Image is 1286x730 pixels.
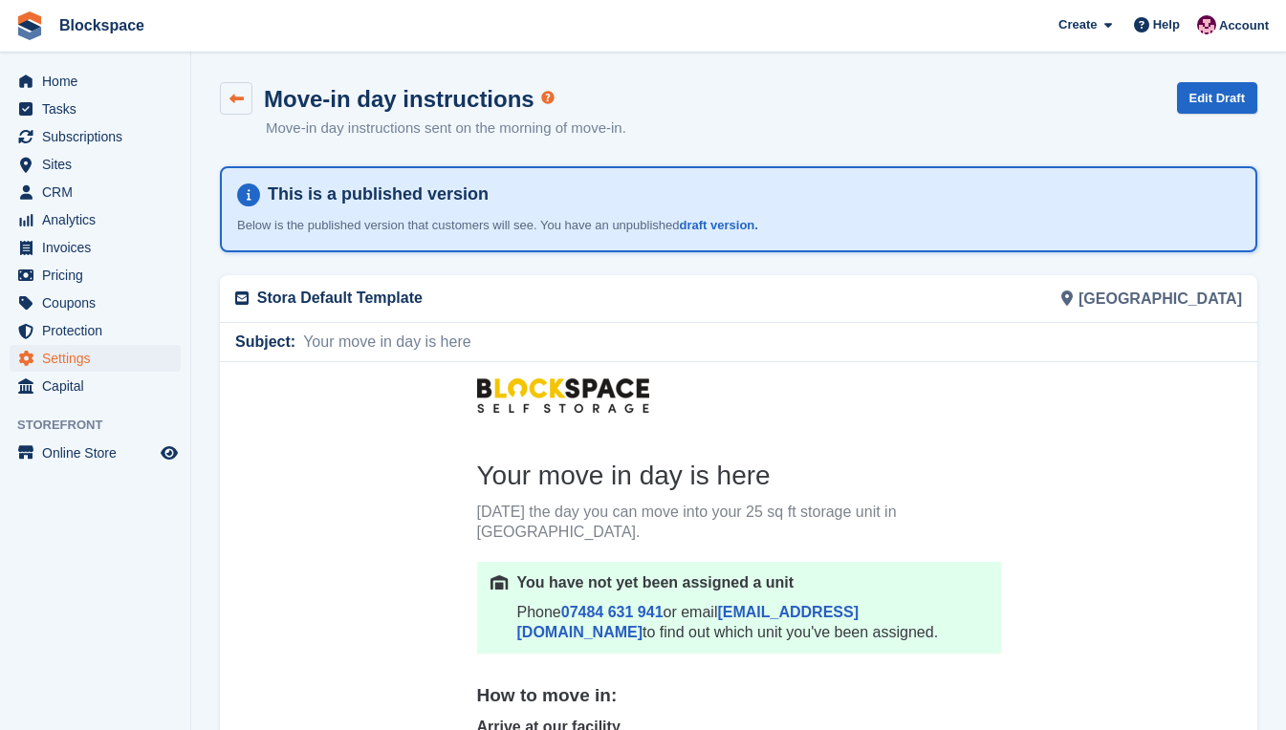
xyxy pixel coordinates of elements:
p: Below is the published version that customers will see. You have an unpublished [237,216,906,235]
a: draft version. [680,218,758,232]
span: Help [1153,15,1180,34]
a: menu [10,234,181,261]
p: [DATE] the day you can move into your 25 sq ft storage unit in [GEOGRAPHIC_DATA]. [257,140,781,181]
a: menu [10,123,181,150]
a: menu [10,440,181,466]
a: menu [10,317,181,344]
a: menu [10,290,181,316]
span: Subject: [235,331,295,354]
h6: Need help? [257,547,781,569]
span: Settings [42,345,157,372]
div: [GEOGRAPHIC_DATA] [739,275,1254,322]
h3: Your move in day is here [257,97,781,131]
span: Protection [42,317,157,344]
span: Sites [42,151,157,178]
a: Blockspace [52,10,152,41]
span: Home [42,68,157,95]
p: Email: [257,608,781,628]
span: Tasks [42,96,157,122]
h1: Move-in day instructions [264,86,534,112]
p: Phone or email to find out which unit you've been assigned. [297,241,768,281]
p: Arrive at our facility [257,355,781,376]
a: [EMAIL_ADDRESS][DOMAIN_NAME] [299,609,566,625]
img: unit-icon-4d0f24e8a8d05ce1744990f234e9874851be716344c385a2e4b7f33b222dedbf.png [271,213,289,227]
span: Account [1219,16,1269,35]
span: Pricing [42,262,157,289]
span: Analytics [42,206,157,233]
span: Coupons [42,290,157,316]
div: [PERSON_NAME][STREET_ADDRESS] [257,385,781,405]
div: Tooltip anchor [539,89,556,106]
span: Invoices [42,234,157,261]
a: menu [10,206,181,233]
span: Create [1058,15,1097,34]
img: Blockspace Logo [257,16,429,51]
p: Phone: [257,579,781,599]
a: Preview store [158,441,181,464]
span: Storefront [17,416,190,435]
img: Blockspace [1197,15,1216,34]
span: Online Store [42,440,157,466]
a: [EMAIL_ADDRESS][DOMAIN_NAME] [297,242,640,278]
a: 07484 631 941 [341,242,444,258]
span: Your move in day is here [295,331,471,354]
p: Enjoy your stay! [257,440,781,460]
a: Edit Draft [1177,82,1258,114]
a: menu [10,96,181,122]
span: Subscriptions [42,123,157,150]
p: Move-in day instructions sent on the morning of move-in. [266,118,626,140]
span: Capital [42,373,157,399]
span: CRM [42,179,157,205]
a: menu [10,68,181,95]
h4: This is a published version [260,183,1240,205]
h5: How to move in: [257,322,781,346]
a: 07484 631 941 [305,580,407,596]
p: Stora Default Template [257,287,728,310]
a: Get Directions [257,406,361,422]
img: stora-icon-8386f47178a22dfd0bd8f6a31ec36ba5ce8667c1dd55bd0f319d3a0aa187defe.svg [15,11,44,40]
a: menu [10,373,181,399]
a: menu [10,179,181,205]
p: You have not yet been assigned a unit [297,211,768,231]
a: menu [10,262,181,289]
a: menu [10,151,181,178]
a: menu [10,345,181,372]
